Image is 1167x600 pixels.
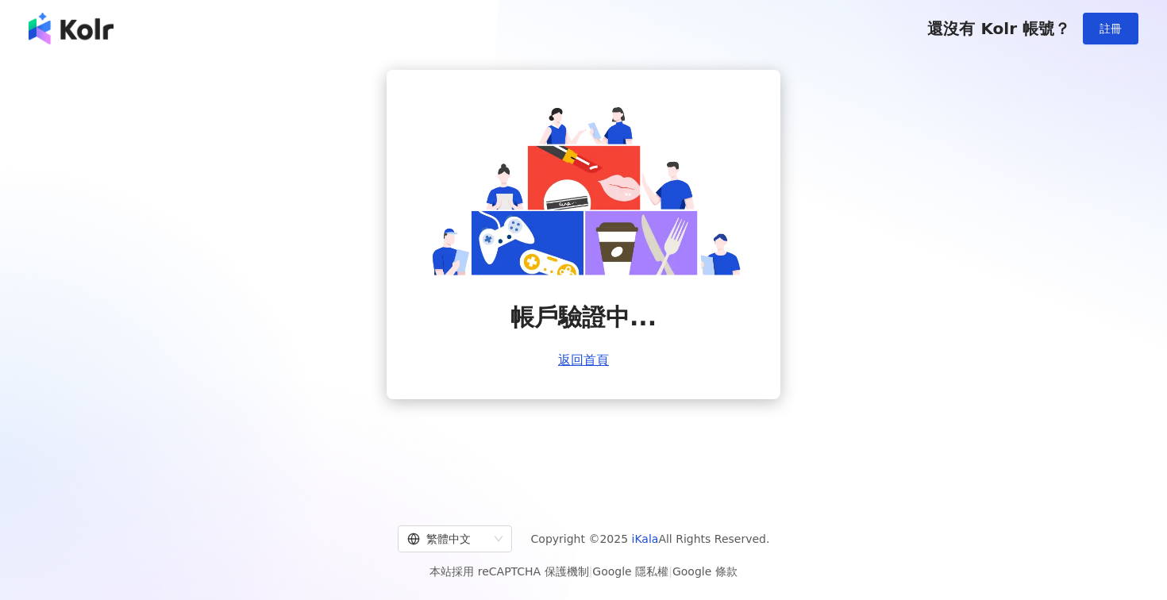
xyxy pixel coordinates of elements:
span: 註冊 [1100,22,1122,35]
span: | [589,565,593,578]
img: logo [29,13,114,44]
button: 註冊 [1083,13,1138,44]
img: account is verifying [425,102,742,275]
span: 本站採用 reCAPTCHA 保護機制 [429,562,737,581]
a: Google 隱私權 [592,565,668,578]
a: Google 條款 [672,565,738,578]
a: iKala [632,533,659,545]
span: 還沒有 Kolr 帳號？ [927,19,1070,38]
span: 帳戶驗證中... [510,301,657,334]
span: Copyright © 2025 All Rights Reserved. [531,529,770,548]
span: | [668,565,672,578]
a: 返回首頁 [558,353,609,367]
div: 繁體中文 [407,526,488,552]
